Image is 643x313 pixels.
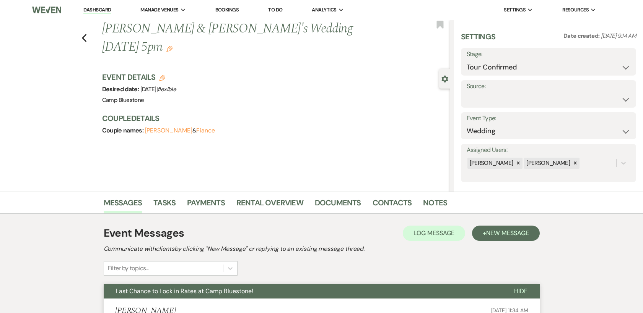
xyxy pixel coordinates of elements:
label: Assigned Users: [467,145,630,156]
button: Last Chance to Lock in Rates at Camp Bluestone! [104,284,502,298]
label: Event Type: [467,113,630,124]
a: Dashboard [83,6,111,14]
span: New Message [486,229,529,237]
button: Hide [502,284,540,298]
img: Weven Logo [32,2,61,18]
h2: Communicate with clients by clicking "New Message" or replying to an existing message thread. [104,244,540,253]
span: Manage Venues [140,6,178,14]
a: Notes [423,197,447,213]
div: [PERSON_NAME] [524,158,571,169]
a: Payments [187,197,225,213]
h3: Settings [461,31,496,48]
span: Hide [514,287,527,295]
span: Camp Bluestone [102,96,144,104]
a: To Do [268,6,282,13]
label: Stage: [467,49,630,60]
button: Edit [166,45,173,52]
span: Last Chance to Lock in Rates at Camp Bluestone! [116,287,253,295]
a: Messages [104,197,142,213]
span: Resources [562,6,589,14]
button: Fiance [196,127,215,134]
label: Source: [467,81,630,92]
span: Log Message [413,229,454,237]
span: Analytics [312,6,336,14]
button: Log Message [403,226,465,241]
span: Desired date: [102,85,140,93]
span: [DATE] | [140,86,176,93]
span: Couple names: [102,126,145,134]
h1: [PERSON_NAME] & [PERSON_NAME]'s Wedding [DATE] 5pm [102,20,378,56]
h3: Event Details [102,72,176,82]
span: [DATE] 9:14 AM [601,32,636,40]
span: flexible [158,86,176,93]
span: & [145,127,215,134]
span: Date created: [563,32,601,40]
button: Close lead details [441,75,448,82]
span: Settings [504,6,526,14]
button: +New Message [472,226,539,241]
div: Filter by topics... [108,264,149,273]
button: [PERSON_NAME] [145,127,192,134]
div: [PERSON_NAME] [467,158,514,169]
h3: Couple Details [102,113,443,124]
a: Tasks [153,197,176,213]
a: Rental Overview [236,197,303,213]
a: Bookings [215,6,239,13]
a: Documents [315,197,361,213]
a: Contacts [373,197,412,213]
h1: Event Messages [104,225,184,241]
